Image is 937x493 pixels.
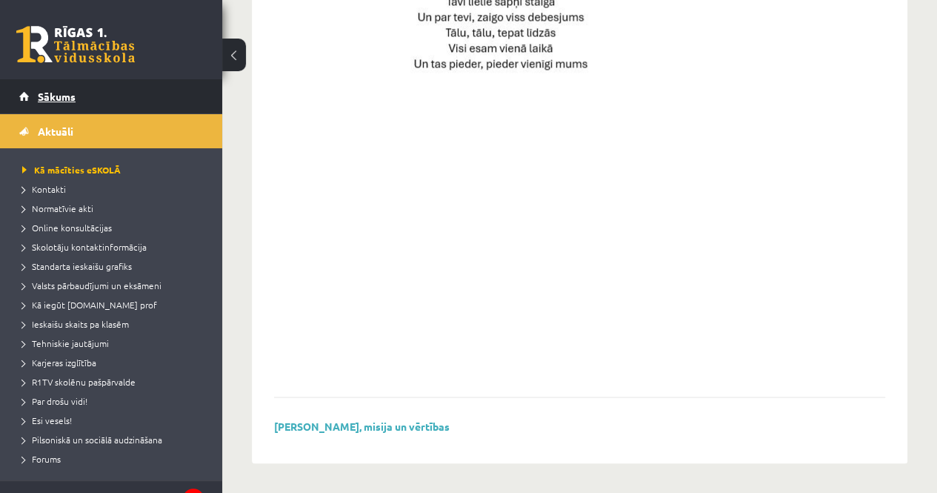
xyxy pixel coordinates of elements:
[38,125,73,138] span: Aktuāli
[22,163,207,176] a: Kā mācīties eSKOLĀ
[22,375,207,388] a: R1TV skolēnu pašpārvalde
[16,26,135,63] a: Rīgas 1. Tālmācības vidusskola
[22,298,207,311] a: Kā iegūt [DOMAIN_NAME] prof
[22,453,61,465] span: Forums
[22,241,147,253] span: Skolotāju kontaktinformācija
[22,260,132,272] span: Standarta ieskaišu grafiks
[22,414,207,427] a: Esi vesels!
[22,395,87,407] span: Par drošu vidi!
[22,164,121,176] span: Kā mācīties eSKOLĀ
[22,376,136,388] span: R1TV skolēnu pašpārvalde
[22,259,207,273] a: Standarta ieskaišu grafiks
[22,279,161,291] span: Valsts pārbaudījumi un eksāmeni
[22,434,162,446] span: Pilsoniskā un sociālā audzināšana
[22,279,207,292] a: Valsts pārbaudījumi un eksāmeni
[22,357,96,368] span: Karjeras izglītība
[19,114,204,148] a: Aktuāli
[22,318,129,330] span: Ieskaišu skaits pa klasēm
[22,356,207,369] a: Karjeras izglītība
[22,221,207,234] a: Online konsultācijas
[22,433,207,446] a: Pilsoniskā un sociālā audzināšana
[22,299,157,311] span: Kā iegūt [DOMAIN_NAME] prof
[22,452,207,466] a: Forums
[22,414,72,426] span: Esi vesels!
[22,183,66,195] span: Kontakti
[22,182,207,196] a: Kontakti
[22,202,93,214] span: Normatīvie akti
[22,337,207,350] a: Tehniskie jautājumi
[19,79,204,113] a: Sākums
[22,337,109,349] span: Tehniskie jautājumi
[38,90,76,103] span: Sākums
[22,240,207,254] a: Skolotāju kontaktinformācija
[22,202,207,215] a: Normatīvie akti
[274,419,450,432] a: [PERSON_NAME], misija un vērtības
[22,317,207,331] a: Ieskaišu skaits pa klasēm
[22,222,112,234] span: Online konsultācijas
[22,394,207,408] a: Par drošu vidi!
